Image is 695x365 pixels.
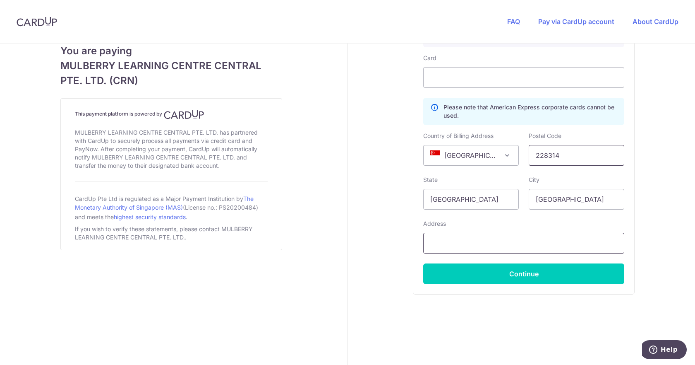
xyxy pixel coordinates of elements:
label: Postal Code [529,132,561,140]
span: Singapore [424,145,518,165]
input: Example 123456 [529,145,624,166]
a: highest security standards [114,213,186,220]
div: If you wish to verify these statements, please contact MULBERRY LEARNING CENTRE CENTRAL PTE. LTD.. [75,223,268,243]
span: MULBERRY LEARNING CENTRE CENTRAL PTE. LTD. (CRN) [60,58,282,88]
a: Pay via CardUp account [538,17,614,26]
span: Singapore [423,145,519,166]
a: FAQ [507,17,520,26]
img: CardUp [164,109,204,119]
button: Continue [423,263,624,284]
span: You are paying [60,44,282,58]
a: About CardUp [633,17,678,26]
label: Card [423,54,436,62]
h4: This payment platform is powered by [75,109,268,119]
iframe: Opens a widget where you can find more information [642,340,687,361]
label: City [529,176,539,184]
iframe: Secure card payment input frame [430,73,617,82]
p: Please note that American Express corporate cards cannot be used. [443,103,617,120]
label: Country of Billing Address [423,132,494,140]
img: CardUp [17,17,57,27]
label: State [423,176,438,184]
div: MULBERRY LEARNING CENTRE CENTRAL PTE. LTD. has partnered with CardUp to securely process all paym... [75,127,268,172]
label: Address [423,220,446,228]
div: CardUp Pte Ltd is regulated as a Major Payment Institution by (License no.: PS20200484) and meets... [75,192,268,223]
